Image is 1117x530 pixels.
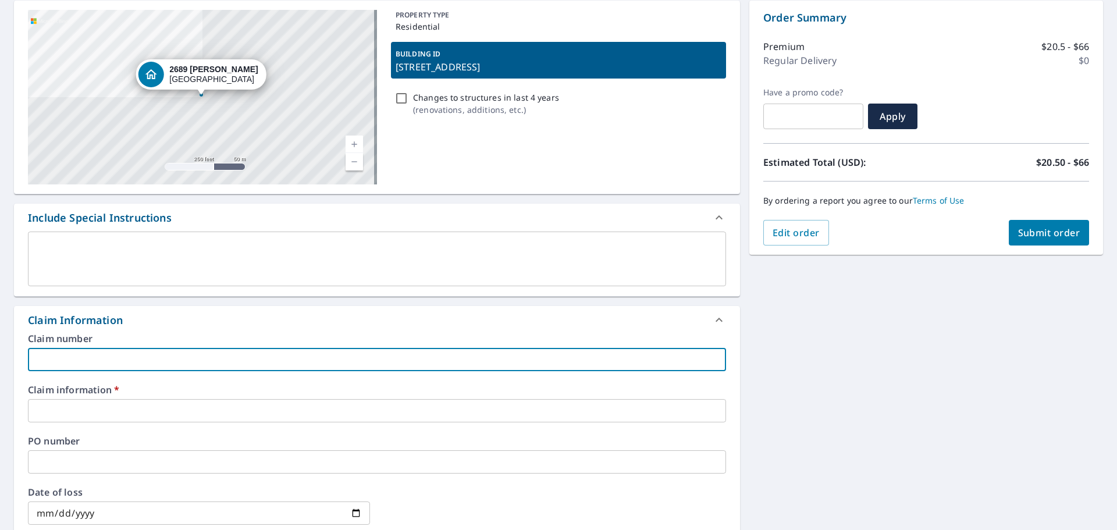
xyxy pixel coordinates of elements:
div: Claim Information [28,312,123,328]
label: Have a promo code? [763,87,863,98]
strong: 2689 [PERSON_NAME] [169,65,258,74]
div: Include Special Instructions [14,204,740,232]
p: Regular Delivery [763,54,837,67]
p: PROPERTY TYPE [396,10,721,20]
p: Changes to structures in last 4 years [413,91,559,104]
p: Premium [763,40,805,54]
label: PO number [28,436,726,446]
p: $0 [1079,54,1089,67]
div: Claim Information [14,306,740,334]
span: Apply [877,110,908,123]
p: By ordering a report you agree to our [763,195,1089,206]
div: [GEOGRAPHIC_DATA] [169,65,258,84]
span: Edit order [773,226,820,239]
a: Current Level 17, Zoom In [346,136,363,153]
button: Edit order [763,220,829,246]
p: $20.5 - $66 [1041,40,1089,54]
label: Claim number [28,334,726,343]
p: BUILDING ID [396,49,440,59]
div: Include Special Instructions [28,210,172,226]
label: Claim information [28,385,726,394]
p: $20.50 - $66 [1036,155,1089,169]
button: Apply [868,104,917,129]
p: Residential [396,20,721,33]
span: Submit order [1018,226,1080,239]
p: Order Summary [763,10,1089,26]
a: Terms of Use [913,195,965,206]
label: Date of loss [28,488,370,497]
p: Estimated Total (USD): [763,155,926,169]
div: Dropped pin, building 1, Residential property, 2689 Sterling Trce Burlington, KY 41005 [136,59,266,95]
p: ( renovations, additions, etc. ) [413,104,559,116]
a: Current Level 17, Zoom Out [346,153,363,170]
button: Submit order [1009,220,1090,246]
p: [STREET_ADDRESS] [396,60,721,74]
